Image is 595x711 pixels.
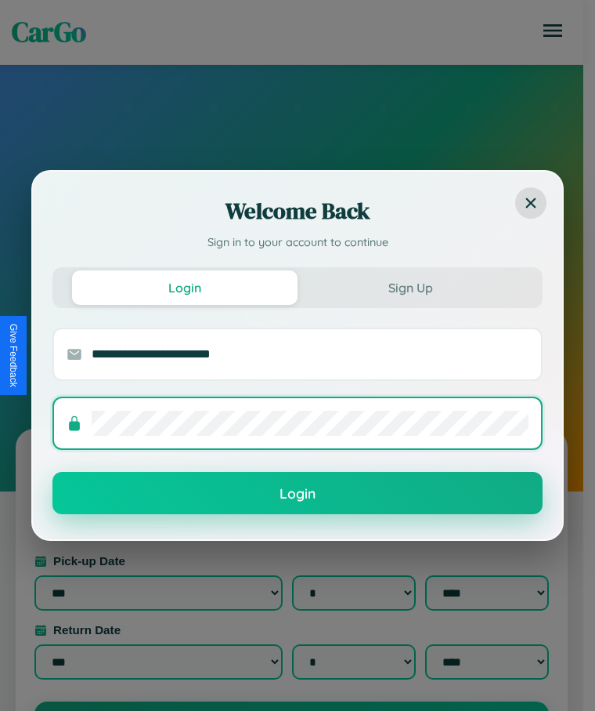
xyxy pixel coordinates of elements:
button: Sign Up [297,270,523,305]
h2: Welcome Back [52,195,543,227]
div: Give Feedback [8,324,19,387]
p: Sign in to your account to continue [52,234,543,252]
button: Login [52,472,543,514]
button: Login [72,270,297,305]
